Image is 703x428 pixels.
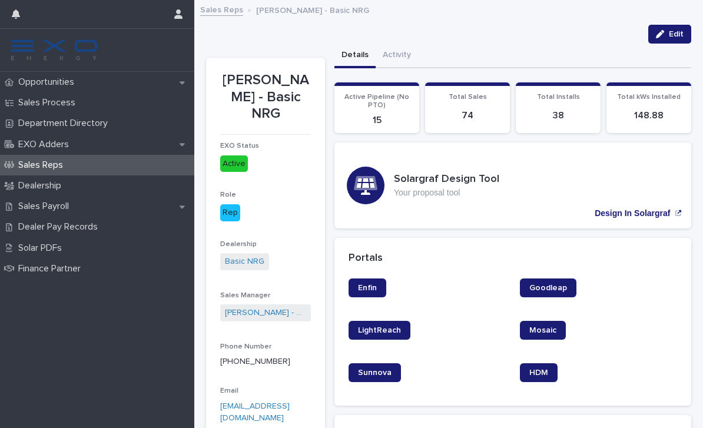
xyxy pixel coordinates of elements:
p: Finance Partner [14,263,90,274]
p: Sales Process [14,97,85,108]
a: Basic NRG [225,256,264,268]
p: 148.88 [614,110,684,121]
p: Your proposal tool [394,188,499,198]
p: EXO Adders [14,139,78,150]
a: Sunnova [349,363,401,382]
p: [PERSON_NAME] - Basic NRG [220,72,311,122]
p: Dealer Pay Records [14,221,107,233]
a: HDM [520,363,558,382]
a: Mosaic [520,321,566,340]
a: [EMAIL_ADDRESS][DOMAIN_NAME] [220,402,290,423]
span: Email [220,387,238,394]
span: Total kWs Installed [617,94,681,101]
p: 38 [523,110,593,121]
span: Phone Number [220,343,271,350]
p: Opportunities [14,77,84,88]
span: EXO Status [220,142,259,150]
button: Details [334,44,376,68]
div: Active [220,155,248,172]
a: Design In Solargraf [334,142,691,228]
div: Rep [220,204,240,221]
span: Sunnova [358,369,392,377]
p: Department Directory [14,118,117,129]
a: Enfin [349,278,386,297]
button: Activity [376,44,418,68]
a: [PHONE_NUMBER] [220,357,290,366]
p: Dealership [14,180,71,191]
span: Mosaic [529,326,556,334]
h2: Portals [349,252,383,265]
a: Goodleap [520,278,576,297]
a: [PERSON_NAME] - Basic NRG [225,307,306,319]
button: Edit [648,25,691,44]
span: Total Installs [537,94,580,101]
span: Goodleap [529,284,567,292]
p: Sales Reps [14,160,72,171]
a: Sales Reps [200,2,243,16]
p: 74 [432,110,503,121]
h3: Solargraf Design Tool [394,173,499,186]
span: Enfin [358,284,377,292]
p: Design In Solargraf [595,208,670,218]
p: 15 [341,115,412,126]
span: Total Sales [449,94,487,101]
p: Sales Payroll [14,201,78,212]
span: HDM [529,369,548,377]
span: Sales Manager [220,292,270,299]
a: LightReach [349,321,410,340]
span: Edit [669,30,684,38]
img: FKS5r6ZBThi8E5hshIGi [9,38,99,62]
p: [PERSON_NAME] - Basic NRG [256,3,369,16]
p: Solar PDFs [14,243,71,254]
span: LightReach [358,326,401,334]
span: Dealership [220,241,257,248]
span: Active Pipeline (No PTO) [344,94,409,109]
span: Role [220,191,236,198]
